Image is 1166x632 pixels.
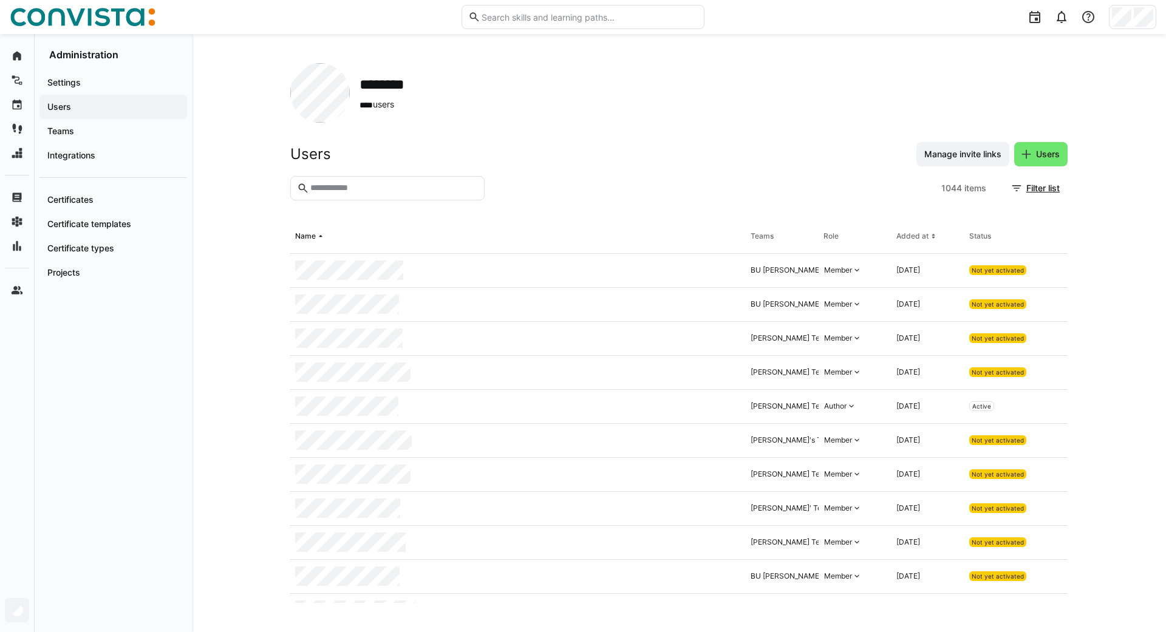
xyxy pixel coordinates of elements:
[941,182,962,194] span: 1044
[1004,176,1068,200] button: Filter list
[824,537,852,547] div: Member
[896,503,920,512] span: [DATE]
[290,145,331,163] h2: Users
[824,435,852,445] div: Member
[972,369,1024,376] span: Not yet activated
[360,98,420,111] span: users
[896,401,920,410] span: [DATE]
[1034,148,1062,160] span: Users
[922,148,1003,160] span: Manage invite links
[916,142,1009,166] button: Manage invite links
[751,503,907,513] div: [PERSON_NAME]' Team, BU [PERSON_NAME]
[295,231,316,241] div: Name
[751,537,830,547] div: [PERSON_NAME] Team
[751,231,774,241] div: Teams
[824,469,852,479] div: Member
[824,571,852,581] div: Member
[972,267,1024,274] span: Not yet activated
[751,265,905,275] div: BU [PERSON_NAME], [PERSON_NAME] Team
[823,231,839,241] div: Role
[972,335,1024,342] span: Not yet activated
[972,437,1024,444] span: Not yet activated
[824,333,852,343] div: Member
[896,537,920,546] span: [DATE]
[824,401,847,411] div: Author
[824,299,852,309] div: Member
[896,231,929,241] div: Added at
[972,573,1024,580] span: Not yet activated
[824,367,852,377] div: Member
[751,469,830,479] div: [PERSON_NAME] Team
[751,367,905,377] div: [PERSON_NAME] Team, BU [PERSON_NAME]
[824,265,852,275] div: Member
[751,299,905,309] div: BU [PERSON_NAME], [PERSON_NAME] Team
[1025,182,1062,194] span: Filter list
[896,299,920,308] span: [DATE]
[896,571,920,580] span: [DATE]
[972,539,1024,546] span: Not yet activated
[969,231,991,241] div: Status
[896,469,920,478] span: [DATE]
[751,401,913,411] div: [PERSON_NAME] Team, [PERSON_NAME] Team
[964,182,986,194] span: items
[751,571,905,581] div: BU [PERSON_NAME], [PERSON_NAME] Team
[751,333,830,343] div: [PERSON_NAME] Team
[972,471,1024,478] span: Not yet activated
[896,333,920,342] span: [DATE]
[896,265,920,274] span: [DATE]
[480,12,698,22] input: Search skills and learning paths…
[972,301,1024,308] span: Not yet activated
[824,503,852,513] div: Member
[972,403,991,410] span: Active
[972,505,1024,512] span: Not yet activated
[896,435,920,444] span: [DATE]
[1014,142,1068,166] button: Users
[751,435,836,445] div: [PERSON_NAME]'s Team
[896,367,920,376] span: [DATE]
